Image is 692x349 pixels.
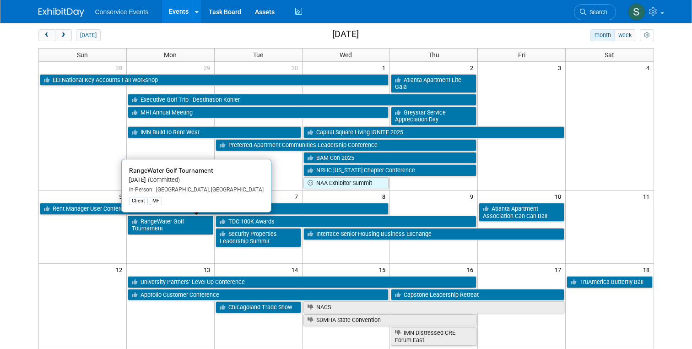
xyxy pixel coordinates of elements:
[128,126,301,138] a: IMN Build to Rent West
[645,62,654,73] span: 4
[150,197,162,205] div: MF
[38,8,84,17] img: ExhibitDay
[129,186,152,193] span: In-Person
[303,152,477,164] a: BAM Con 2025
[128,94,476,106] a: Executive Golf Trip - Destination Kohler
[118,191,126,202] span: 5
[554,264,565,275] span: 17
[291,264,302,275] span: 14
[642,191,654,202] span: 11
[216,216,477,228] a: TDC 100K Awards
[614,29,635,41] button: week
[381,191,389,202] span: 8
[129,176,264,184] div: [DATE]
[203,62,214,73] span: 29
[332,29,359,39] h2: [DATE]
[586,9,607,16] span: Search
[554,191,565,202] span: 10
[574,4,616,20] a: Search
[303,228,565,240] a: Interface Senior Housing Business Exchange
[152,186,264,193] span: [GEOGRAPHIC_DATA], [GEOGRAPHIC_DATA]
[391,107,476,125] a: Greystar Service Appreciation Day
[518,51,525,59] span: Fri
[303,301,565,313] a: NACS
[567,276,652,288] a: TruAmerica Butterfly Ball
[216,301,301,313] a: Chicagoland Trade Show
[605,51,614,59] span: Sat
[146,176,180,183] span: (Committed)
[479,203,564,222] a: Atlanta Apartment Association Can Can Ball
[303,164,477,176] a: NRHC [US_STATE] Chapter Conference
[590,29,615,41] button: month
[128,276,476,288] a: University Partners’ Level Up Conference
[76,29,100,41] button: [DATE]
[466,264,477,275] span: 16
[216,139,477,151] a: Preferred Apartment Communities Leadership Conference
[40,74,389,86] a: EEI National Key Accounts Fall Workshop
[77,51,88,59] span: Sun
[640,29,654,41] button: myCustomButton
[391,289,564,301] a: Capstone Leadership Retreat
[128,216,213,234] a: RangeWater Golf Tournament
[303,126,565,138] a: Capital Square Living IGNITE 2025
[303,177,389,189] a: NAA Exhibitor Summit
[378,264,389,275] span: 15
[164,51,177,59] span: Mon
[40,203,389,215] a: Rent Manager User Conference
[340,51,352,59] span: Wed
[128,107,389,119] a: MHI Annual Meeting
[391,74,476,93] a: Atlanta Apartment Life Gala
[38,29,55,41] button: prev
[381,62,389,73] span: 1
[128,289,389,301] a: Appfolio Customer Conference
[129,197,148,205] div: Client
[557,62,565,73] span: 3
[291,62,302,73] span: 30
[428,51,439,59] span: Thu
[253,51,263,59] span: Tue
[628,3,645,21] img: Savannah Doctor
[469,62,477,73] span: 2
[294,191,302,202] span: 7
[469,191,477,202] span: 9
[129,167,213,174] span: RangeWater Golf Tournament
[115,264,126,275] span: 12
[303,314,477,326] a: SDMHA State Convention
[391,327,476,346] a: IMN Distressed CRE Forum East
[203,264,214,275] span: 13
[95,8,149,16] span: Conservice Events
[642,264,654,275] span: 18
[644,33,650,38] i: Personalize Calendar
[115,62,126,73] span: 28
[216,228,301,247] a: Security Properties Leadership Summit
[55,29,72,41] button: next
